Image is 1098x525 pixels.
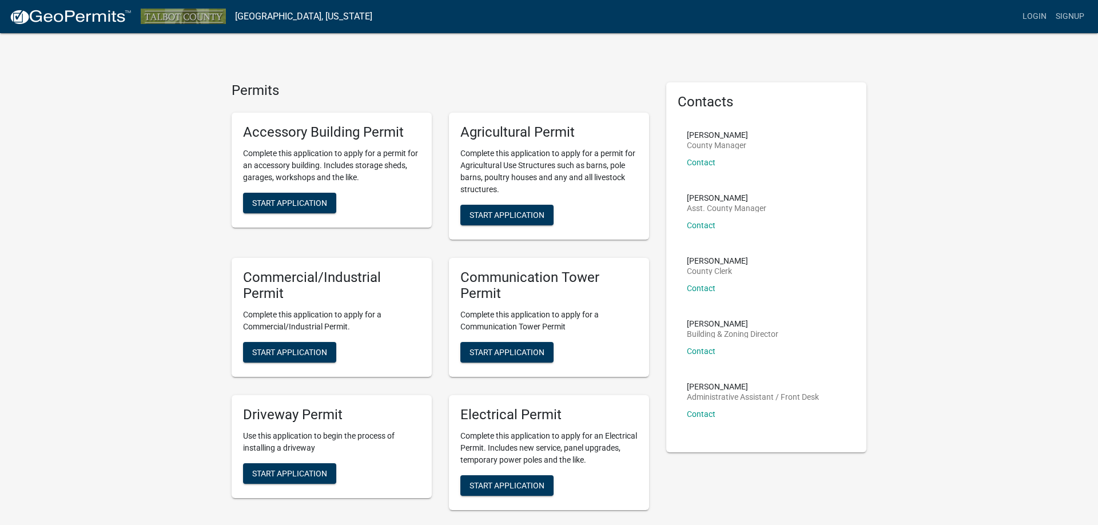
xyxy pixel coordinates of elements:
p: [PERSON_NAME] [687,131,748,139]
button: Start Application [243,463,336,484]
a: Signup [1051,6,1089,27]
h5: Communication Tower Permit [460,269,638,303]
h5: Commercial/Industrial Permit [243,269,420,303]
p: [PERSON_NAME] [687,383,819,391]
p: [PERSON_NAME] [687,320,778,328]
a: Contact [687,347,715,356]
p: Building & Zoning Director [687,330,778,338]
button: Start Application [243,193,336,213]
p: Asst. County Manager [687,204,766,212]
a: Login [1018,6,1051,27]
span: Start Application [470,348,544,357]
p: County Clerk [687,267,748,275]
a: Contact [687,158,715,167]
button: Start Application [460,342,554,363]
p: Complete this application to apply for a Communication Tower Permit [460,309,638,333]
a: [GEOGRAPHIC_DATA], [US_STATE] [235,7,372,26]
button: Start Application [243,342,336,363]
h5: Accessory Building Permit [243,124,420,141]
img: Talbot County, Georgia [141,9,226,24]
p: County Manager [687,141,748,149]
p: Complete this application to apply for a Commercial/Industrial Permit. [243,309,420,333]
a: Contact [687,284,715,293]
p: Complete this application to apply for an Electrical Permit. Includes new service, panel upgrades... [460,430,638,466]
span: Start Application [252,198,327,207]
a: Contact [687,221,715,230]
p: [PERSON_NAME] [687,257,748,265]
p: Use this application to begin the process of installing a driveway [243,430,420,454]
button: Start Application [460,205,554,225]
span: Start Application [470,210,544,219]
p: Administrative Assistant / Front Desk [687,393,819,401]
h5: Driveway Permit [243,407,420,423]
h5: Agricultural Permit [460,124,638,141]
a: Contact [687,409,715,419]
span: Start Application [470,480,544,490]
h4: Permits [232,82,649,99]
p: [PERSON_NAME] [687,194,766,202]
span: Start Application [252,348,327,357]
h5: Contacts [678,94,855,110]
button: Start Application [460,475,554,496]
h5: Electrical Permit [460,407,638,423]
p: Complete this application to apply for a permit for Agricultural Use Structures such as barns, po... [460,148,638,196]
span: Start Application [252,468,327,478]
p: Complete this application to apply for a permit for an accessory building. Includes storage sheds... [243,148,420,184]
